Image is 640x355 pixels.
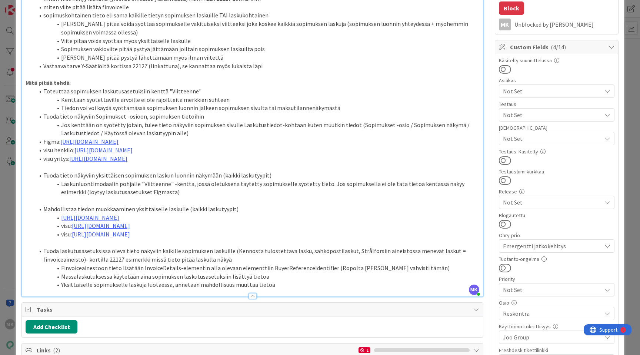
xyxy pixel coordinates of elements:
a: [URL][DOMAIN_NAME] [60,138,119,145]
li: Yksittäiselle sopimukselle laskuja luotaessa, annetaan mahdollisuus muuttaa tietoa [34,281,479,289]
li: Viite pitää voida syöttää myös yksittäiselle laskulle [34,37,479,45]
span: ( 4/14 ) [551,43,566,51]
span: MK [469,285,479,295]
li: Kenttään syötettäville arvoille ei ole rajoitteita merkkien suhteen [34,96,479,104]
li: visu yritys: [34,155,479,163]
span: Emergentti jatkokehitys [503,241,598,251]
div: Tuotanto-ongelma [499,256,614,262]
span: Support [16,1,34,10]
div: Testaus [499,102,614,107]
li: Sopimuksen vakioviite pitää pystyä jättämään joiltain sopimuksen laskuilta pois [34,45,479,53]
div: [DEMOGRAPHIC_DATA] [499,125,614,130]
span: Not Set [503,134,601,143]
a: [URL][DOMAIN_NAME] [61,214,119,221]
a: [URL][DOMAIN_NAME] [69,155,127,162]
li: Massalaskutuksessa käytetään aina sopimuksen laskutusasetuksiin lisättyä tietoa [34,272,479,281]
li: Mahdollistaa tiedon muokkaaminen yksittäiselle laskulle (kaikki laskutyypit) [34,205,479,213]
li: Vastaava tarve Y-Säätiöltä kortissa 22127 (linkattuna), se kannattaa myös lukaista läpi [34,62,479,70]
p: : [26,79,479,87]
button: Add Checklist [26,320,77,334]
span: Not Set [503,198,601,207]
span: Tasks [37,305,470,314]
span: Not Set [503,87,601,96]
div: Osio [499,300,614,305]
button: Block [499,1,524,15]
a: [URL][DOMAIN_NAME] [72,230,130,238]
span: Not Set [503,110,601,119]
li: [PERSON_NAME] pitää voida syöttää sopimukselle vakituiseksi viitteeksi joka koskee kaikkia sopimu... [34,20,479,36]
li: Tuoda laskutusasetuksissa oleva tieto näkyviin kaikille sopimuksen laskuille (Kennosta tulostetta... [34,247,479,263]
li: Tiedon voi voi käydä syöttämässä sopimuksen luonnin jälkeen sopimuksen sivulta tai maksutilannenä... [34,104,479,112]
div: Priority [499,276,614,282]
div: Testaustiimi kurkkaa [499,169,614,174]
li: miten viite pitää lisätä finvoicelle [34,3,479,11]
div: MK [499,19,511,30]
span: Links [37,346,355,355]
span: Not Set [503,285,598,295]
div: Käyttöönottokriittisyys [499,324,614,329]
li: Jos kenttään on syötetty jotain, tulee tieto näkyviin sopimuksen sivulle Laskutustiedot-kohtaan k... [34,121,479,137]
div: 1 [39,3,40,9]
li: visu: [34,222,479,230]
span: Reskontra [503,309,601,318]
div: Release [499,189,614,194]
span: Custom Fields [510,43,605,52]
li: visu: [34,230,479,239]
div: Freshdesk tikettilinkki [499,348,614,353]
span: ( 2 ) [53,346,60,354]
li: sopimuskohtainen tieto eli sama kaikille tietyn sopimuksen laskuille TAI laskukohtainen [34,11,479,20]
li: Toteuttaa sopimuksen laskutusasetuksiin kenttä "Viitteenne" [34,87,479,96]
li: visu henkilö: [34,146,479,155]
li: Tuoda tieto näkyviin yksittäisen sopimuksen laskun luonnin näkymään (kaikki laskutyypit) [34,171,479,180]
a: [URL][DOMAIN_NAME] [74,146,133,154]
a: [URL][DOMAIN_NAME] [72,222,130,229]
div: Käsitelty suunnittelussa [499,58,614,63]
li: Figma: [34,137,479,146]
div: Testaus: Käsitelty [499,149,614,154]
div: Blogautettu [499,213,614,218]
strong: Mitä pitää tehdä [26,79,70,86]
div: Unblocked by [PERSON_NAME] [514,21,614,28]
div: Ohry-prio [499,233,614,238]
li: [PERSON_NAME] pitää pystyä lähettämään myös ilman viitettä [34,53,479,62]
li: Finvoiceainestoon tieto lisätään InvoiceDetails-elementin alla olevaan elementtiin BuyerReference... [34,264,479,272]
li: Tuoda tieto näkyviin Sopimukset -osioon, sopimuksen tietoihin [34,112,479,121]
div: 1 [359,347,370,353]
span: Joo Group [503,333,601,342]
div: Asiakas [499,78,614,83]
li: Laskunluontimodaalin pohjalle "Viitteenne" -kenttä, jossa oletuksena täytetty sopimukselle syötet... [34,180,479,196]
